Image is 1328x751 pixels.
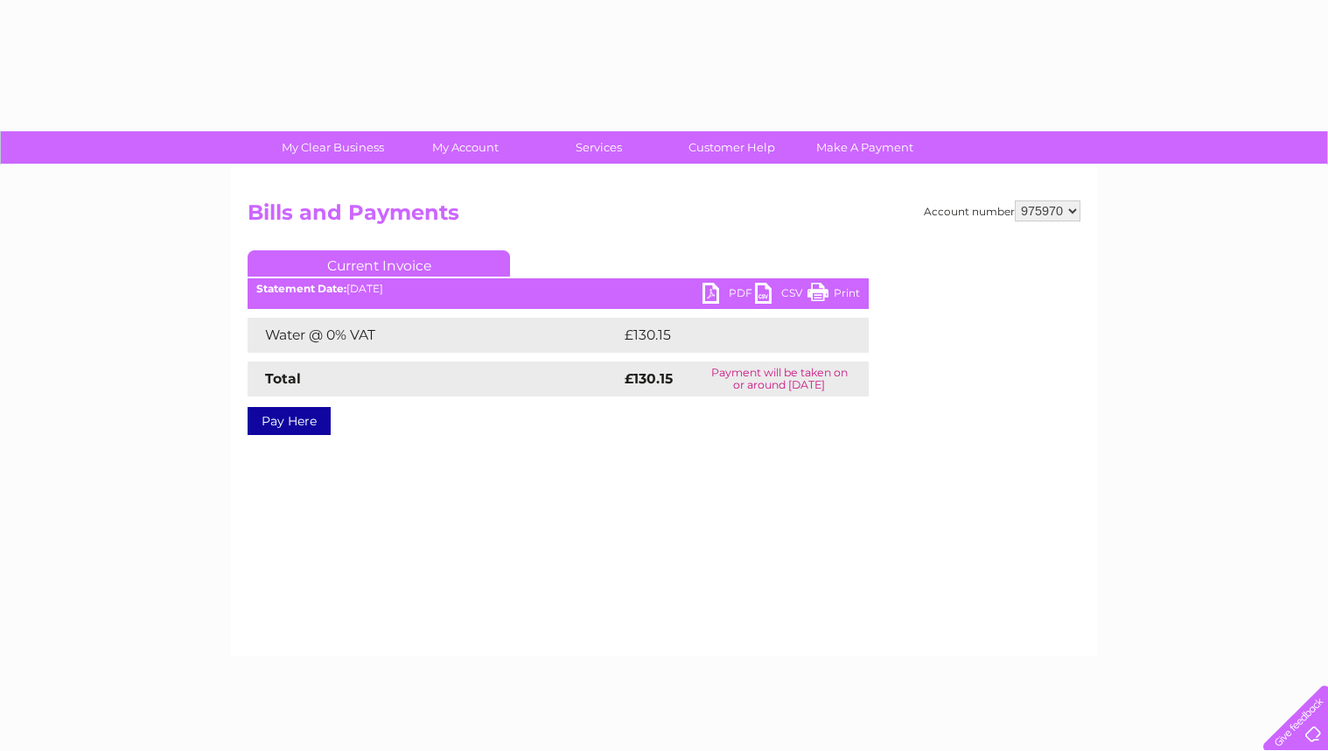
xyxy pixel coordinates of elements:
[755,283,807,308] a: CSV
[793,131,937,164] a: Make A Payment
[620,318,835,353] td: £130.15
[248,283,869,295] div: [DATE]
[660,131,804,164] a: Customer Help
[690,361,869,397] td: Payment will be taken on or around [DATE]
[261,131,405,164] a: My Clear Business
[248,318,620,353] td: Water @ 0% VAT
[924,200,1080,221] div: Account number
[248,407,331,435] a: Pay Here
[394,131,538,164] a: My Account
[527,131,671,164] a: Services
[625,370,673,387] strong: £130.15
[265,370,301,387] strong: Total
[702,283,755,308] a: PDF
[248,250,510,277] a: Current Invoice
[807,283,860,308] a: Print
[256,282,346,295] b: Statement Date:
[248,200,1080,234] h2: Bills and Payments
